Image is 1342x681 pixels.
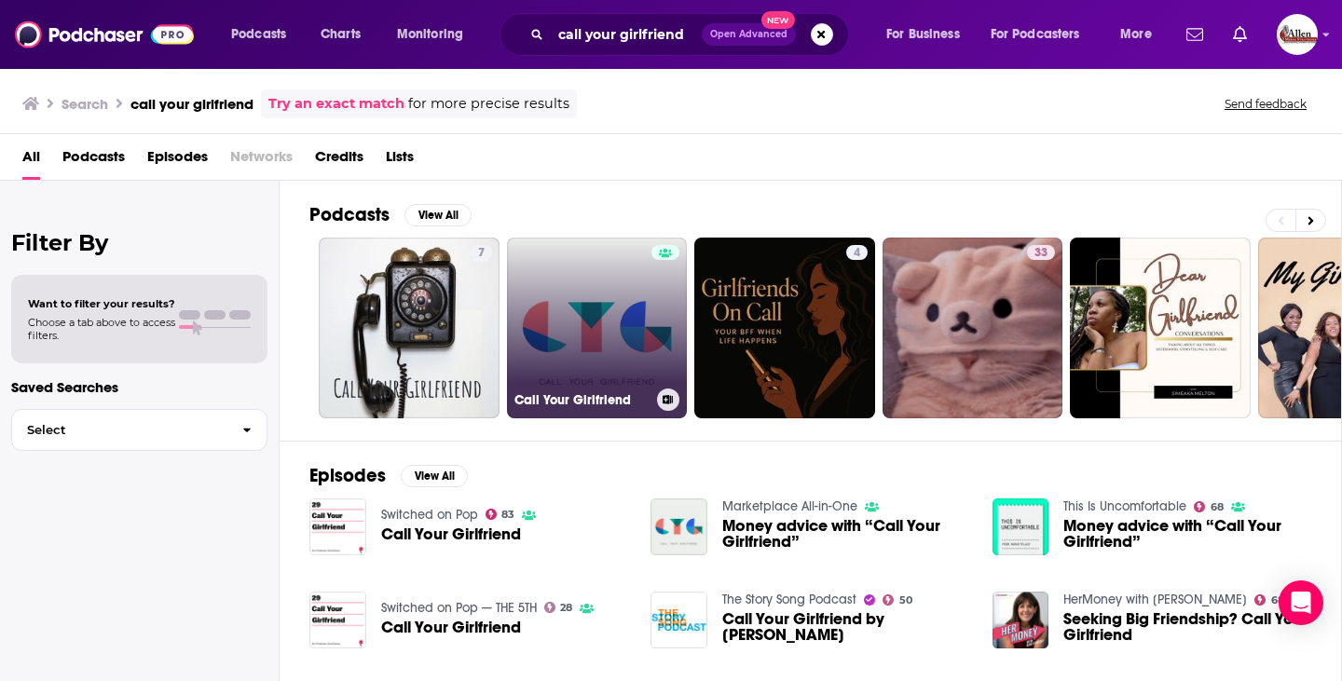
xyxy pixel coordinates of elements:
h2: Filter By [11,229,267,256]
a: 28 [544,602,573,613]
span: Monitoring [397,21,463,48]
img: Seeking Big Friendship? Call Your Girlfriend [993,592,1049,648]
a: PodcastsView All [309,203,472,226]
span: 68 [1211,503,1224,511]
span: 68 [1271,596,1284,605]
a: Call Your Girlfriend [507,238,688,418]
a: 50 [883,594,912,606]
a: 4 [846,245,868,260]
button: View All [401,465,468,487]
span: Select [12,424,227,436]
a: The Story Song Podcast [722,592,856,607]
img: Podchaser - Follow, Share and Rate Podcasts [15,17,194,52]
a: Call Your Girlfriend by Robyn [722,611,970,643]
div: Open Intercom Messenger [1279,580,1323,625]
a: 33 [883,238,1063,418]
span: For Business [886,21,960,48]
a: 4 [694,238,875,418]
a: 7 [319,238,500,418]
button: open menu [873,20,983,49]
a: Credits [315,142,363,180]
span: Choose a tab above to access filters. [28,316,175,342]
img: Money advice with “Call Your Girlfriend” [993,498,1049,555]
a: Charts [308,20,372,49]
a: 68 [1254,594,1284,606]
button: open menu [1107,20,1175,49]
span: 28 [560,604,572,612]
a: Episodes [147,142,208,180]
span: for more precise results [408,93,569,115]
span: 7 [478,244,485,263]
img: Call Your Girlfriend [309,592,366,648]
span: Networks [230,142,293,180]
span: Logged in as AllenMedia [1277,14,1318,55]
a: Marketplace All-in-One [722,498,857,514]
button: Show profile menu [1277,14,1318,55]
h3: Call Your Girlfriend [514,392,650,408]
h3: call your girlfriend [130,95,253,113]
button: View All [404,204,472,226]
h2: Episodes [309,464,386,487]
a: 7 [471,245,492,260]
a: Switched on Pop — THE 5TH [381,600,537,616]
a: EpisodesView All [309,464,468,487]
a: Money advice with “Call Your Girlfriend” [722,518,970,550]
a: Call Your Girlfriend [381,620,521,635]
a: 33 [1027,245,1055,260]
h2: Podcasts [309,203,390,226]
button: Open AdvancedNew [702,23,796,46]
span: 83 [501,511,514,519]
a: Money advice with “Call Your Girlfriend” [1063,518,1311,550]
img: Call Your Girlfriend [309,498,366,555]
span: Podcasts [231,21,286,48]
span: 4 [854,244,860,263]
span: Open Advanced [710,30,787,39]
a: This Is Uncomfortable [1063,498,1186,514]
a: 68 [1194,501,1224,512]
a: Lists [386,142,414,180]
img: User Profile [1277,14,1318,55]
h3: Search [62,95,108,113]
input: Search podcasts, credits, & more... [551,20,702,49]
a: All [22,142,40,180]
div: Search podcasts, credits, & more... [517,13,867,56]
a: 83 [486,509,515,520]
span: Call Your Girlfriend by [PERSON_NAME] [722,611,970,643]
span: 50 [899,596,912,605]
button: Send feedback [1219,96,1312,112]
a: Show notifications dropdown [1179,19,1211,50]
img: Money advice with “Call Your Girlfriend” [650,498,707,555]
img: Call Your Girlfriend by Robyn [650,592,707,648]
a: Try an exact match [268,93,404,115]
span: More [1120,21,1152,48]
span: Want to filter your results? [28,297,175,310]
span: New [761,11,795,29]
span: Charts [321,21,361,48]
button: open menu [979,20,1107,49]
a: Switched on Pop [381,507,478,523]
a: HerMoney with Jean Chatzky [1063,592,1247,607]
p: Saved Searches [11,378,267,396]
span: 33 [1034,244,1048,263]
a: Seeking Big Friendship? Call Your Girlfriend [1063,611,1311,643]
span: For Podcasters [991,21,1080,48]
a: Podcasts [62,142,125,180]
button: open menu [218,20,310,49]
a: Call Your Girlfriend [381,526,521,542]
button: open menu [384,20,487,49]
